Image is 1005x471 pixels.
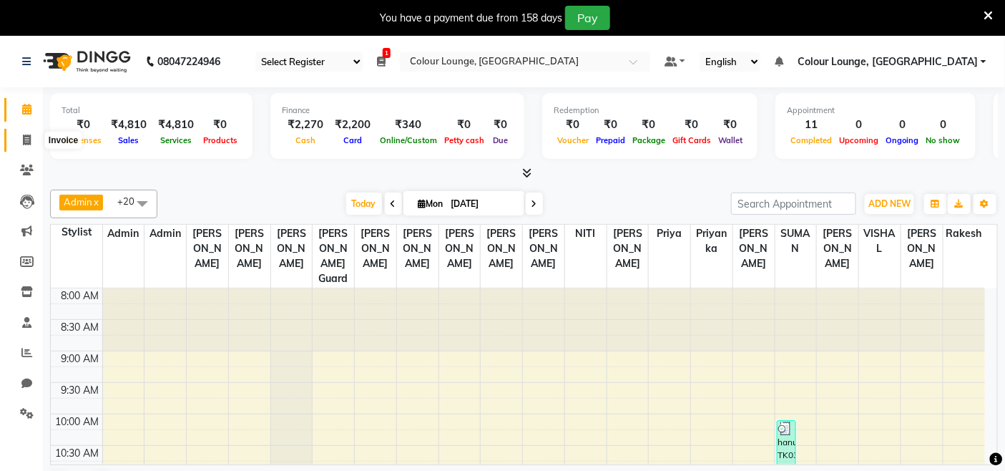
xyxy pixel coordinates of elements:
span: [PERSON_NAME] [607,225,649,273]
div: ₹0 [62,117,105,133]
span: Today [346,193,382,215]
b: 08047224946 [157,42,220,82]
div: 10:00 AM [53,414,102,429]
div: Redemption [554,105,746,117]
span: Rakesh [943,225,986,243]
div: ₹340 [376,117,441,133]
span: [PERSON_NAME] [523,225,564,273]
div: ₹0 [669,117,715,133]
span: [PERSON_NAME] [901,225,943,273]
div: Finance [282,105,513,117]
span: NITI [565,225,607,243]
div: Stylist [51,225,102,240]
span: Colour Lounge, [GEOGRAPHIC_DATA] [798,54,978,69]
div: 0 [835,117,882,133]
div: ₹0 [592,117,629,133]
span: Prepaid [592,135,629,145]
div: ₹0 [629,117,669,133]
span: Mon [415,198,447,209]
div: ₹0 [441,117,488,133]
span: ADD NEW [868,198,911,209]
button: ADD NEW [865,194,914,214]
div: ₹4,810 [152,117,200,133]
span: +20 [117,195,145,207]
div: ₹0 [200,117,241,133]
div: 11 [787,117,835,133]
div: You have a payment due from 158 days [380,11,562,26]
span: [PERSON_NAME] [817,225,858,273]
span: Services [157,135,195,145]
span: [PERSON_NAME] [271,225,313,273]
span: Upcoming [835,135,882,145]
div: 10:30 AM [53,446,102,461]
span: [PERSON_NAME] [733,225,775,273]
span: Voucher [554,135,592,145]
div: Invoice [45,132,82,149]
div: 9:30 AM [59,383,102,398]
div: 8:00 AM [59,288,102,304]
div: Appointment [787,105,964,117]
input: Search Appointment [731,193,856,215]
span: [PERSON_NAME] [397,225,438,273]
div: ₹0 [554,117,592,133]
span: Admin [103,225,144,243]
div: Total [62,105,241,117]
span: [PERSON_NAME] [229,225,270,273]
span: Card [340,135,366,145]
span: Products [200,135,241,145]
span: [PERSON_NAME] [481,225,522,273]
span: Admin [64,196,92,208]
div: ₹2,270 [282,117,329,133]
span: SUMAN [775,225,817,258]
span: [PERSON_NAME] [355,225,396,273]
div: 8:30 AM [59,320,102,335]
span: Petty cash [441,135,488,145]
a: x [92,196,99,208]
span: Gift Cards [669,135,715,145]
span: Sales [115,135,143,145]
span: Wallet [715,135,746,145]
button: Pay [565,6,610,30]
span: Completed [787,135,835,145]
span: Cash [292,135,319,145]
span: [PERSON_NAME] [439,225,481,273]
span: Due [489,135,511,145]
div: 0 [923,117,964,133]
span: priyanka [691,225,732,258]
div: ₹0 [488,117,513,133]
div: 0 [882,117,923,133]
div: ₹0 [715,117,746,133]
span: [PERSON_NAME] guard [313,225,354,288]
span: Package [629,135,669,145]
img: logo [36,42,134,82]
span: Ongoing [882,135,923,145]
span: 1 [383,48,391,58]
input: 2025-09-01 [447,193,519,215]
span: No show [923,135,964,145]
span: priya [649,225,690,243]
span: Admin [144,225,186,243]
span: VISHAL [859,225,901,258]
span: [PERSON_NAME] [187,225,228,273]
div: ₹4,810 [105,117,152,133]
div: 9:00 AM [59,351,102,366]
span: Online/Custom [376,135,441,145]
a: 1 [377,55,386,68]
div: ₹2,200 [329,117,376,133]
